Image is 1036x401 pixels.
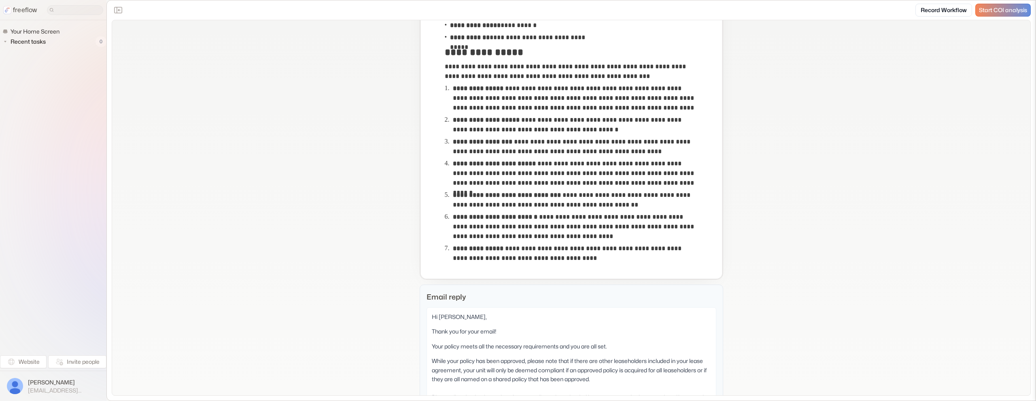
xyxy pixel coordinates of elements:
a: freeflow [3,5,37,15]
button: Recent tasks [2,37,49,46]
button: Invite people [48,355,106,368]
p: freeflow [13,5,37,15]
p: Email reply [427,291,716,302]
span: Your Home Screen [9,27,62,36]
button: Close the sidebar [112,4,125,17]
a: Your Home Screen [2,27,63,36]
span: Start COI analysis [979,7,1027,14]
button: [PERSON_NAME][EMAIL_ADDRESS][DOMAIN_NAME] [5,376,102,396]
a: Record Workflow [915,4,972,17]
img: profile [7,378,23,394]
span: [EMAIL_ADDRESS][DOMAIN_NAME] [28,387,100,394]
a: Start COI analysis [975,4,1031,17]
span: 0 [96,36,106,47]
p: Hi [PERSON_NAME], [432,312,711,321]
span: [PERSON_NAME] [28,378,100,386]
p: Your policy meets all the necessary requirements and you are all set. [432,342,711,351]
span: Recent tasks [9,38,48,46]
p: Thank you for your email! [432,327,711,336]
